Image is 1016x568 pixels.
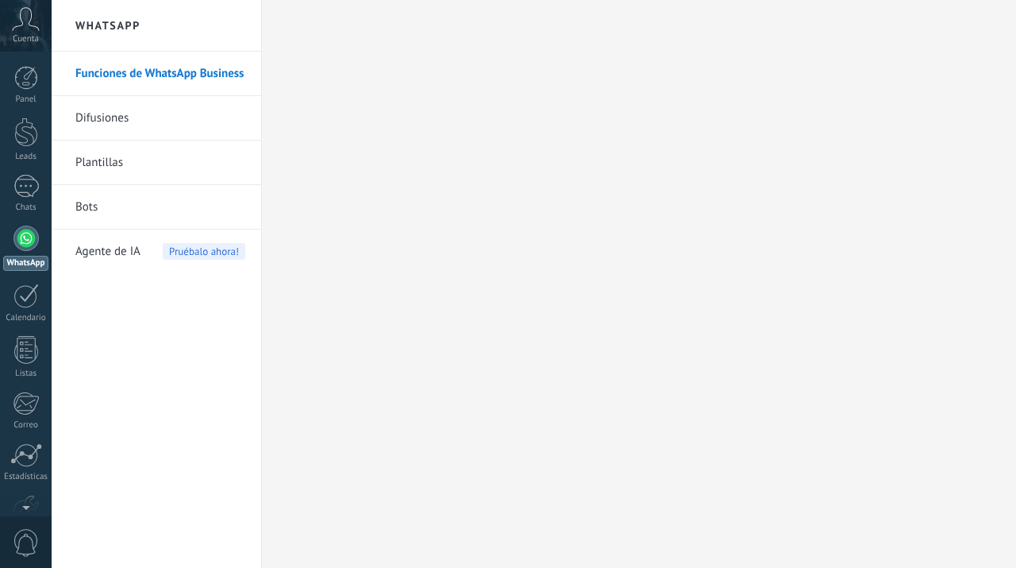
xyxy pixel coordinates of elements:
span: Agente de IA [75,230,140,274]
div: Estadísticas [3,472,49,482]
div: Panel [3,95,49,105]
a: Funciones de WhatsApp Business [75,52,245,96]
a: Difusiones [75,96,245,141]
a: Plantillas [75,141,245,185]
div: Leads [3,152,49,162]
li: Agente de IA [52,230,261,273]
li: Funciones de WhatsApp Business [52,52,261,96]
span: Cuenta [13,34,39,44]
div: Chats [3,203,49,213]
li: Bots [52,185,261,230]
div: Calendario [3,313,49,323]
li: Plantillas [52,141,261,185]
div: WhatsApp [3,256,48,271]
span: Pruébalo ahora! [163,243,245,260]
li: Difusiones [52,96,261,141]
div: Listas [3,369,49,379]
div: Correo [3,420,49,431]
a: Agente de IAPruébalo ahora! [75,230,245,274]
a: Bots [75,185,245,230]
